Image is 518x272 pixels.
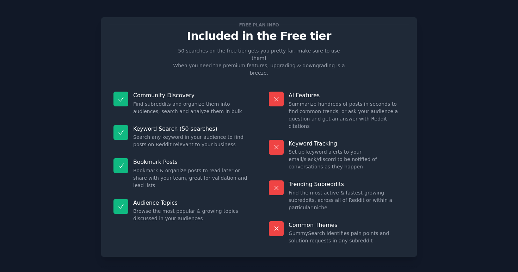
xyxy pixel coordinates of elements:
p: Trending Subreddits [289,180,405,188]
p: 50 searches on the free tier gets you pretty far, make sure to use them! When you need the premiu... [170,47,348,77]
dd: GummySearch identifies pain points and solution requests in any subreddit [289,230,405,245]
p: Community Discovery [133,92,249,99]
dd: Bookmark & organize posts to read later or share with your team, great for validation and lead lists [133,167,249,189]
dd: Browse the most popular & growing topics discussed in your audiences [133,208,249,222]
p: Included in the Free tier [109,30,409,42]
dd: Find subreddits and organize them into audiences, search and analyze them in bulk [133,100,249,115]
dd: Search any keyword in your audience to find posts on Reddit relevant to your business [133,134,249,148]
p: Common Themes [289,221,405,229]
p: Keyword Search (50 searches) [133,125,249,132]
p: AI Features [289,92,405,99]
p: Bookmark Posts [133,158,249,166]
span: Free plan info [238,21,280,29]
dd: Find the most active & fastest-growing subreddits, across all of Reddit or within a particular niche [289,189,405,211]
dd: Summarize hundreds of posts in seconds to find common trends, or ask your audience a question and... [289,100,405,130]
p: Keyword Tracking [289,140,405,147]
p: Audience Topics [133,199,249,206]
dd: Set up keyword alerts to your email/slack/discord to be notified of conversations as they happen [289,148,405,171]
